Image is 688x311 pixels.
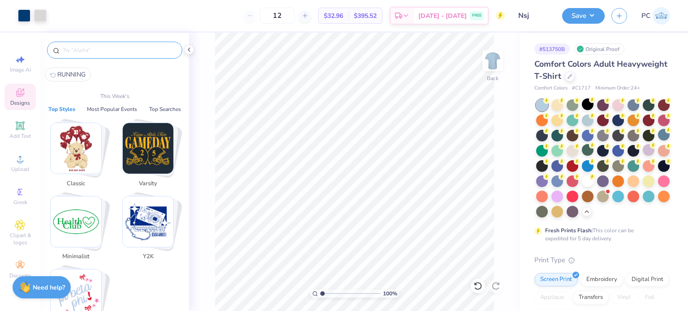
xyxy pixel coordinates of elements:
[84,105,140,114] button: Most Popular Events
[653,7,670,25] img: Priyanka Choudhary
[45,196,112,265] button: Stack Card Button Minimalist
[573,291,609,304] div: Transfers
[9,132,31,140] span: Add Text
[51,123,101,174] img: Classic
[45,68,91,81] button: RUNNING0
[487,74,499,82] div: Back
[534,85,568,92] span: Comfort Colors
[11,166,29,173] span: Upload
[33,283,65,292] strong: Need help?
[562,8,605,24] button: Save
[117,196,185,265] button: Stack Card Button Y2K
[574,43,624,55] div: Original Proof
[418,11,467,21] span: [DATE] - [DATE]
[639,291,660,304] div: Foil
[545,227,593,234] strong: Fresh Prints Flash:
[9,272,31,279] span: Decorate
[626,273,669,286] div: Digital Print
[534,43,570,55] div: # 513750B
[580,273,623,286] div: Embroidery
[354,11,377,21] span: $395.52
[146,105,184,114] button: Top Searches
[534,291,570,304] div: Applique
[641,11,650,21] span: PC
[123,123,173,174] img: Varsity
[4,232,36,246] span: Clipart & logos
[534,273,578,286] div: Screen Print
[10,99,30,107] span: Designs
[383,290,397,298] span: 100 %
[123,196,173,247] img: Y2K
[324,11,343,21] span: $32.96
[57,70,86,79] span: RUNNING
[572,85,591,92] span: # C1717
[61,179,90,188] span: Classic
[484,52,502,70] img: Back
[117,123,185,192] button: Stack Card Button Varsity
[595,85,640,92] span: Minimum Order: 24 +
[45,123,112,192] button: Stack Card Button Classic
[133,179,163,188] span: Varsity
[545,226,655,243] div: This color can be expedited for 5 day delivery.
[46,105,78,114] button: Top Styles
[611,291,636,304] div: Vinyl
[512,7,555,25] input: Untitled Design
[61,252,90,261] span: Minimalist
[100,92,129,100] p: This Week's
[534,255,670,265] div: Print Type
[13,199,27,206] span: Greek
[260,8,295,24] input: – –
[51,196,101,247] img: Minimalist
[472,13,482,19] span: FREE
[10,66,31,73] span: Image AI
[534,59,667,81] span: Comfort Colors Adult Heavyweight T-Shirt
[62,46,176,55] input: Try "Alpha"
[133,252,163,261] span: Y2K
[641,7,670,25] a: PC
